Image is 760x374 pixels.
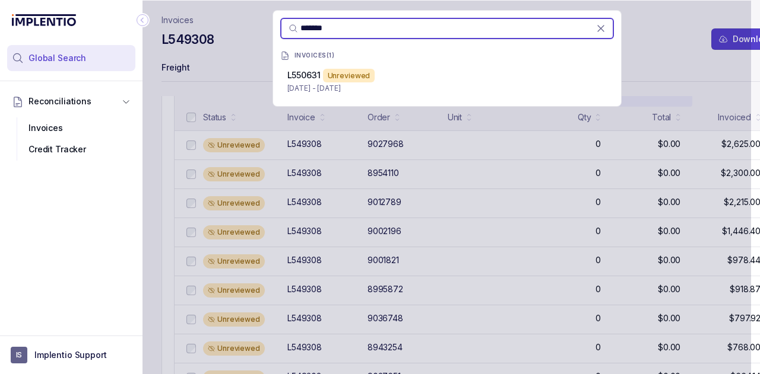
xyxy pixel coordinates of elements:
[11,347,132,363] button: User initialsImplentio Support
[28,52,86,64] span: Global Search
[17,117,126,139] div: Invoices
[7,88,135,114] button: Reconciliations
[28,95,91,107] span: Reconciliations
[11,347,27,363] span: User initials
[17,139,126,160] div: Credit Tracker
[34,349,107,361] p: Implentio Support
[287,70,321,80] span: L550631
[7,115,135,163] div: Reconciliations
[294,52,335,59] p: INVOICES ( 1 )
[287,82,607,94] p: [DATE] - [DATE]
[323,69,375,83] div: Unreviewed
[135,13,150,27] div: Collapse Icon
